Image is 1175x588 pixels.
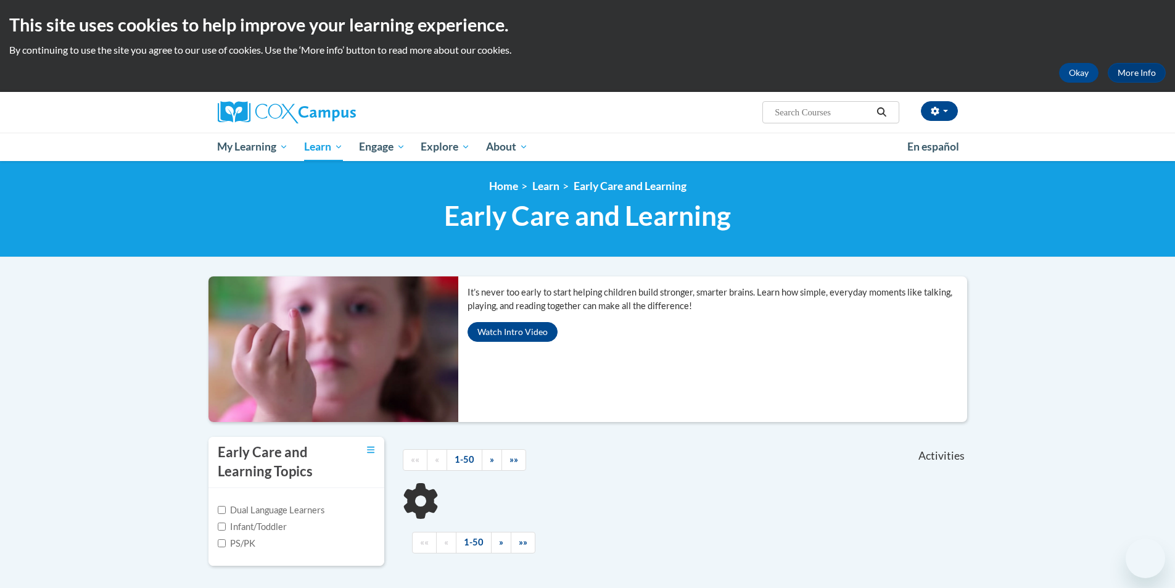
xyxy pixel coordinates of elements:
[412,532,437,553] a: Begining
[359,139,405,154] span: Engage
[532,180,559,193] a: Learn
[217,139,288,154] span: My Learning
[9,12,1166,37] h2: This site uses cookies to help improve your learning experience.
[482,449,502,471] a: Next
[1108,63,1166,83] a: More Info
[519,537,527,547] span: »»
[486,139,528,154] span: About
[367,443,375,457] a: Toggle collapse
[1059,63,1099,83] button: Okay
[444,199,731,232] span: Early Care and Learning
[447,449,482,471] a: 1-50
[918,449,965,463] span: Activities
[218,101,356,123] img: Cox Campus
[511,532,535,553] a: End
[468,286,967,313] p: It’s never too early to start helping children build stronger, smarter brains. Learn how simple, ...
[444,537,448,547] span: «
[1126,539,1165,578] iframe: Button to launch messaging window
[296,133,351,161] a: Learn
[468,322,558,342] button: Watch Intro Video
[413,133,478,161] a: Explore
[509,454,518,465] span: »»
[899,134,967,160] a: En español
[218,537,255,550] label: PS/PK
[199,133,976,161] div: Main menu
[921,101,958,121] button: Account Settings
[420,537,429,547] span: ««
[218,506,226,514] input: Checkbox for Options
[403,449,427,471] a: Begining
[218,520,287,534] label: Infant/Toddler
[435,454,439,465] span: «
[501,449,526,471] a: End
[907,140,959,153] span: En español
[489,180,518,193] a: Home
[427,449,447,471] a: Previous
[218,539,226,547] input: Checkbox for Options
[773,105,872,120] input: Search Courses
[872,105,891,120] button: Search
[491,532,511,553] a: Next
[478,133,536,161] a: About
[574,180,686,193] a: Early Care and Learning
[351,133,413,161] a: Engage
[499,537,503,547] span: »
[436,532,456,553] a: Previous
[456,532,492,553] a: 1-50
[490,454,494,465] span: »
[421,139,470,154] span: Explore
[218,101,452,123] a: Cox Campus
[9,43,1166,57] p: By continuing to use the site you agree to our use of cookies. Use the ‘More info’ button to read...
[411,454,419,465] span: ««
[218,503,324,517] label: Dual Language Learners
[304,139,343,154] span: Learn
[218,443,335,481] h3: Early Care and Learning Topics
[210,133,297,161] a: My Learning
[218,523,226,531] input: Checkbox for Options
